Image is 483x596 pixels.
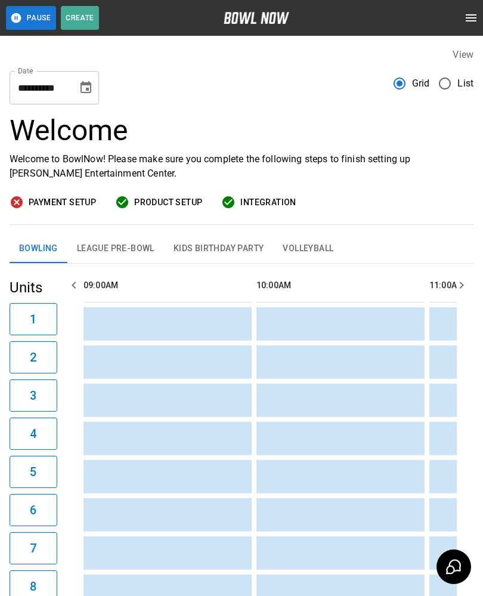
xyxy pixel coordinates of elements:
[273,234,343,263] button: Volleyball
[10,532,57,564] button: 7
[30,348,36,367] h6: 2
[453,49,473,60] label: View
[6,6,56,30] button: Pause
[30,577,36,596] h6: 8
[10,278,57,297] h5: Units
[29,195,96,210] span: Payment Setup
[412,76,430,91] span: Grid
[459,6,483,30] button: open drawer
[134,195,202,210] span: Product Setup
[74,76,98,100] button: Choose date, selected date is Sep 3, 2025
[61,6,99,30] button: Create
[10,303,57,335] button: 1
[10,234,67,263] button: Bowling
[30,424,36,443] h6: 4
[10,114,473,147] h3: Welcome
[30,310,36,329] h6: 1
[10,379,57,412] button: 3
[457,76,473,91] span: List
[10,234,473,263] div: inventory tabs
[10,456,57,488] button: 5
[10,418,57,450] button: 4
[164,234,274,263] button: Kids Birthday Party
[240,195,296,210] span: Integration
[30,501,36,520] h6: 6
[30,539,36,558] h6: 7
[83,268,252,302] th: 09:00AM
[67,234,164,263] button: League Pre-Bowl
[10,494,57,526] button: 6
[30,462,36,481] h6: 5
[10,152,473,181] p: Welcome to BowlNow! Please make sure you complete the following steps to finish setting up [PERSO...
[224,12,289,24] img: logo
[30,386,36,405] h6: 3
[256,268,425,302] th: 10:00AM
[10,341,57,373] button: 2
